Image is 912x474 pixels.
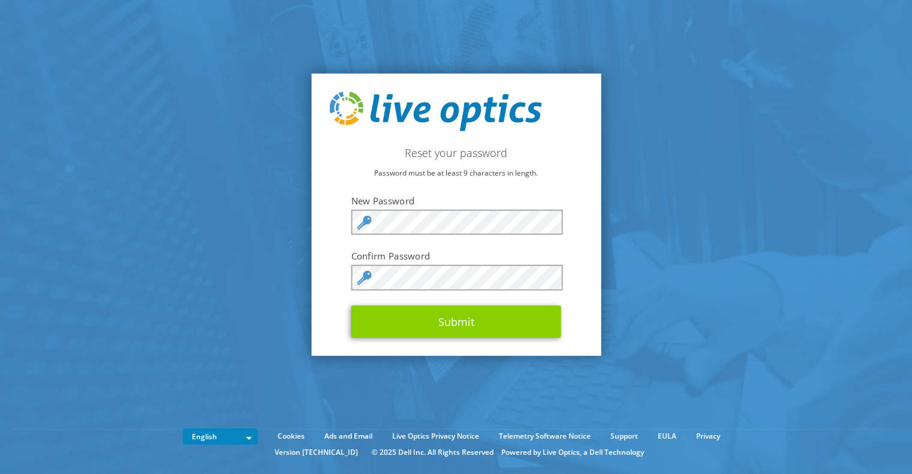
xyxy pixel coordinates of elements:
[601,430,647,443] a: Support
[315,430,381,443] a: Ads and Email
[351,250,561,262] label: Confirm Password
[490,430,600,443] a: Telemetry Software Notice
[366,446,499,459] li: © 2025 Dell Inc. All Rights Reserved
[351,305,561,337] button: Submit
[329,167,583,180] p: Password must be at least 9 characters in length.
[269,430,314,443] a: Cookies
[687,430,729,443] a: Privacy
[329,92,541,131] img: live_optics_svg.svg
[649,430,685,443] a: EULA
[269,446,364,459] li: Version [TECHNICAL_ID]
[501,446,644,459] li: Powered by Live Optics, a Dell Technology
[383,430,488,443] a: Live Optics Privacy Notice
[351,195,561,207] label: New Password
[329,146,583,159] h2: Reset your password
